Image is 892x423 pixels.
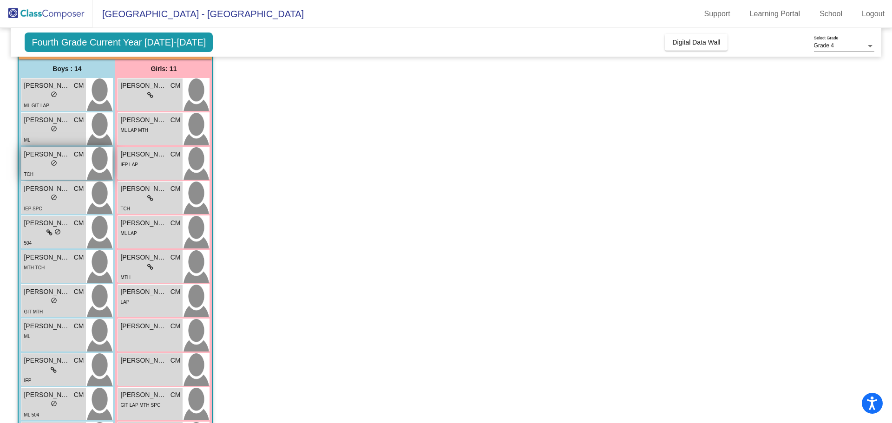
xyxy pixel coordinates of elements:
[120,150,167,159] span: [PERSON_NAME]
[171,390,181,400] span: CM
[24,103,49,108] span: ML GIT LAP
[24,184,70,194] span: [PERSON_NAME]
[74,150,84,159] span: CM
[24,309,43,314] span: GIT MTH
[742,7,808,21] a: Learning Portal
[24,334,30,339] span: ML
[19,59,115,78] div: Boys : 14
[171,184,181,194] span: CM
[171,356,181,365] span: CM
[51,160,57,166] span: do_not_disturb_alt
[24,412,39,417] span: ML 504
[24,265,45,270] span: MTH TCH
[24,206,42,211] span: IEP SPC
[24,253,70,262] span: [PERSON_NAME]
[171,287,181,297] span: CM
[51,125,57,132] span: do_not_disturb_alt
[74,81,84,91] span: CM
[120,356,167,365] span: [PERSON_NAME]
[120,253,167,262] span: [PERSON_NAME]
[51,194,57,201] span: do_not_disturb_alt
[171,253,181,262] span: CM
[24,287,70,297] span: [PERSON_NAME]
[120,115,167,125] span: [PERSON_NAME]
[24,218,70,228] span: [PERSON_NAME]
[665,34,728,51] button: Digital Data Wall
[51,297,57,304] span: do_not_disturb_alt
[24,172,33,177] span: TCH
[120,184,167,194] span: [PERSON_NAME]
[120,287,167,297] span: [PERSON_NAME]
[697,7,738,21] a: Support
[115,59,212,78] div: Girls: 11
[120,81,167,91] span: [PERSON_NAME]
[74,115,84,125] span: CM
[74,218,84,228] span: CM
[74,321,84,331] span: CM
[24,378,31,383] span: IEP
[24,241,32,246] span: 504
[25,33,213,52] span: Fourth Grade Current Year [DATE]-[DATE]
[120,128,148,133] span: ML LAP MTH
[54,228,61,235] span: do_not_disturb_alt
[74,356,84,365] span: CM
[24,321,70,331] span: [PERSON_NAME]
[24,150,70,159] span: [PERSON_NAME]
[24,137,30,143] span: ML
[120,275,131,280] span: MTH
[24,115,70,125] span: [PERSON_NAME]
[171,115,181,125] span: CM
[120,206,130,211] span: TCH
[51,400,57,407] span: do_not_disturb_alt
[120,218,167,228] span: [PERSON_NAME]
[24,390,70,400] span: [PERSON_NAME]
[24,81,70,91] span: [PERSON_NAME]
[120,390,167,400] span: [PERSON_NAME]
[854,7,892,21] a: Logout
[120,321,167,331] span: [PERSON_NAME]
[120,162,138,167] span: IEP LAP
[74,184,84,194] span: CM
[120,403,160,408] span: GIT LAP MTH SPC
[74,253,84,262] span: CM
[171,321,181,331] span: CM
[120,231,137,236] span: ML LAP
[24,356,70,365] span: [PERSON_NAME]
[120,299,129,305] span: LAP
[171,218,181,228] span: CM
[51,91,57,98] span: do_not_disturb_alt
[74,390,84,400] span: CM
[171,150,181,159] span: CM
[93,7,304,21] span: [GEOGRAPHIC_DATA] - [GEOGRAPHIC_DATA]
[672,39,720,46] span: Digital Data Wall
[814,42,834,49] span: Grade 4
[812,7,850,21] a: School
[74,287,84,297] span: CM
[171,81,181,91] span: CM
